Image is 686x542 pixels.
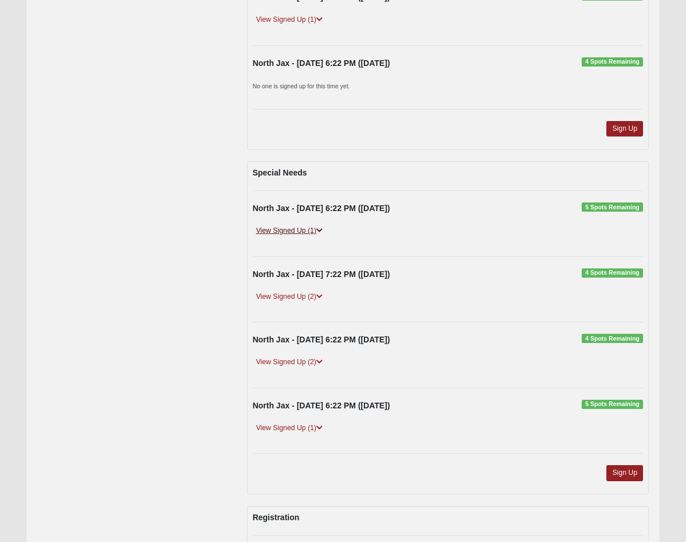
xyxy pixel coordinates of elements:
span: 4 Spots Remaining [582,334,643,343]
span: 4 Spots Remaining [582,57,643,67]
strong: North Jax - [DATE] 7:22 PM ([DATE]) [253,270,390,279]
strong: North Jax - [DATE] 6:22 PM ([DATE]) [253,401,390,410]
strong: North Jax - [DATE] 6:22 PM ([DATE]) [253,59,390,68]
span: 4 Spots Remaining [582,268,643,278]
small: No one is signed up for this time yet. [253,83,350,89]
a: View Signed Up (1) [253,422,326,434]
a: View Signed Up (2) [253,291,326,303]
strong: Registration [253,513,300,522]
a: View Signed Up (1) [253,225,326,237]
a: View Signed Up (1) [253,14,326,26]
strong: North Jax - [DATE] 6:22 PM ([DATE]) [253,204,390,213]
a: Sign Up [606,121,643,137]
a: View Signed Up (2) [253,356,326,368]
span: 5 Spots Remaining [582,400,643,409]
a: Sign Up [606,465,643,481]
span: 5 Spots Remaining [582,202,643,212]
strong: North Jax - [DATE] 6:22 PM ([DATE]) [253,335,390,344]
strong: Special Needs [253,168,307,177]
